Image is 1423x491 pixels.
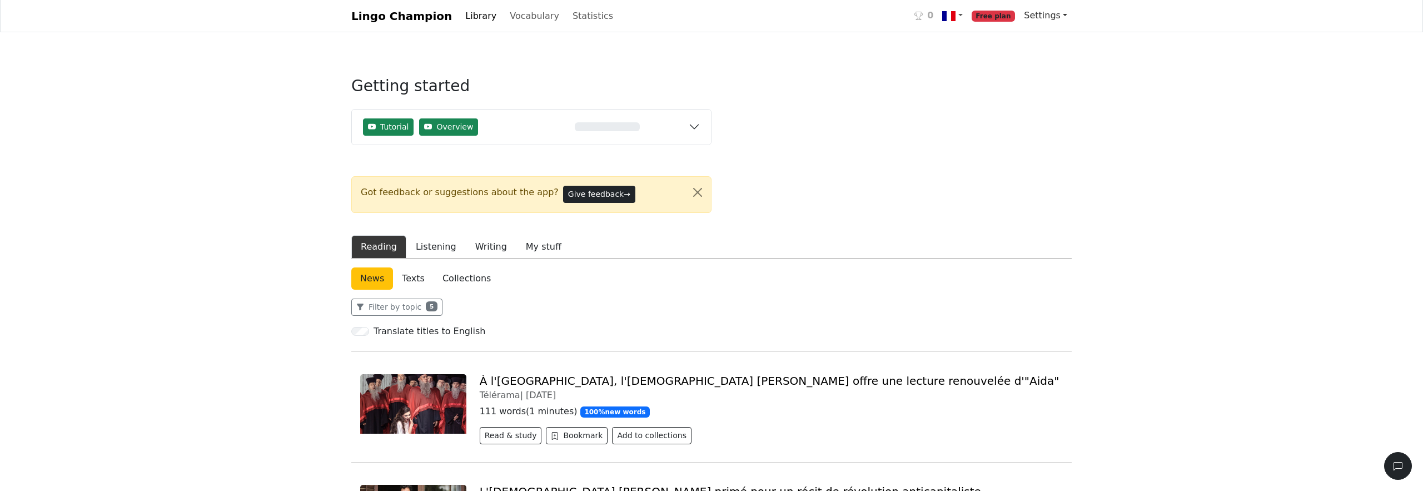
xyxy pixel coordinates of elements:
button: Overview [419,118,478,136]
button: Filter by topic5 [351,299,442,316]
a: Collections [434,267,500,290]
a: Library [461,5,501,27]
span: Tutorial [380,121,409,133]
img: 712af50_upload-1-sv6crsh977aq-27955-ruth-waltz-4ad.png [360,374,466,434]
span: Overview [436,121,473,133]
button: Writing [466,235,516,259]
button: Close alert [684,177,711,208]
span: [DATE] [526,390,556,400]
span: Free plan [972,11,1016,22]
a: Settings [1019,4,1072,27]
a: À l'[GEOGRAPHIC_DATA], l'[DEMOGRAPHIC_DATA] [PERSON_NAME] offre une lecture renouvelée d'"Aida" [480,374,1059,388]
a: Read & study [480,432,546,443]
div: Télérama | [480,390,1063,400]
span: 100 % new words [580,406,650,418]
h6: Translate titles to English [374,326,485,336]
a: Free plan [967,4,1020,27]
span: 5 [426,301,437,311]
a: News [351,267,393,290]
span: Got feedback or suggestions about the app? [361,186,559,199]
button: My stuff [516,235,571,259]
a: Texts [393,267,434,290]
button: Reading [351,235,406,259]
button: Add to collections [612,427,691,444]
img: fr.svg [942,9,956,23]
button: Give feedback→ [563,186,635,203]
p: 111 words ( 1 minutes ) [480,405,1063,418]
span: 0 [927,9,933,22]
a: Vocabulary [505,5,564,27]
button: Listening [406,235,466,259]
button: Read & study [480,427,542,444]
a: Lingo Champion [351,5,452,27]
h3: Getting started [351,77,711,105]
button: TutorialOverview [352,110,711,145]
a: 0 [910,4,938,27]
a: Statistics [568,5,618,27]
button: Bookmark [546,427,608,444]
button: Tutorial [363,118,414,136]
